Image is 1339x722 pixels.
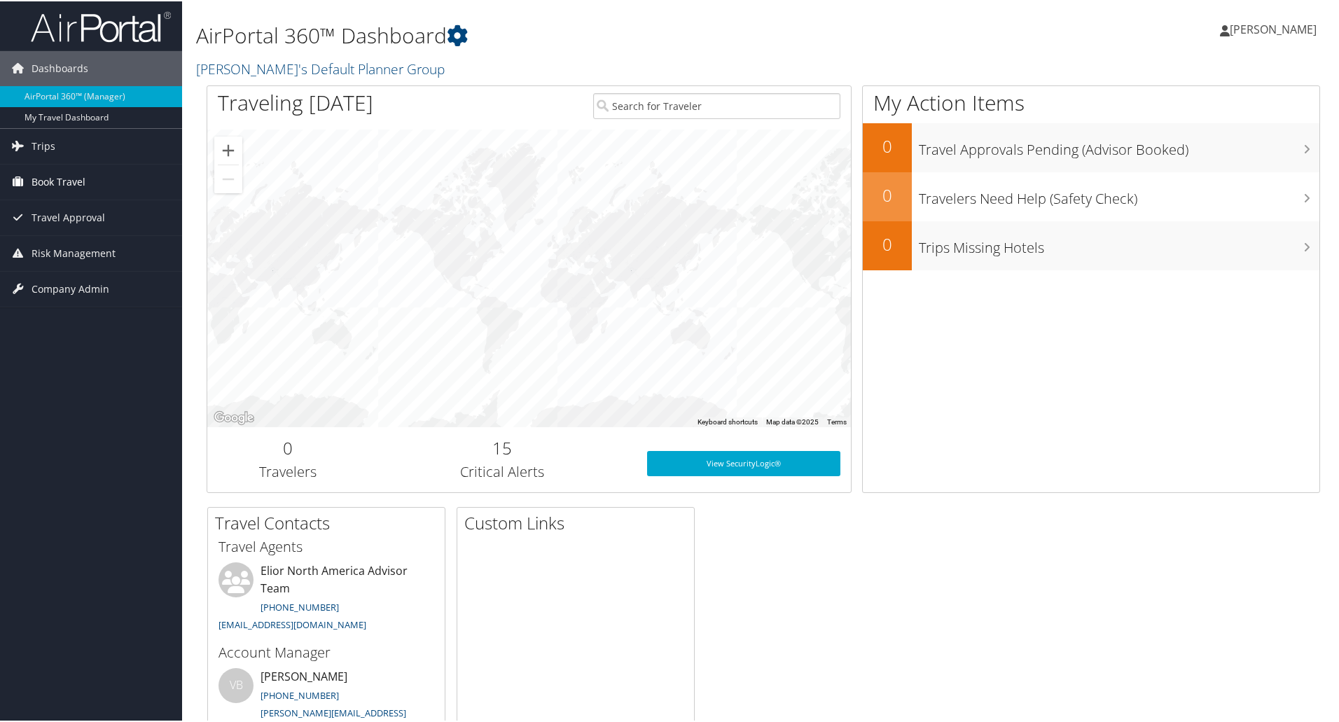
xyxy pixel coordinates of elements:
[919,132,1319,158] h3: Travel Approvals Pending (Advisor Booked)
[32,199,105,234] span: Travel Approval
[211,561,441,636] li: Elior North America Advisor Team
[211,408,257,426] a: Open this area in Google Maps (opens a new window)
[211,408,257,426] img: Google
[379,435,626,459] h2: 15
[218,461,358,480] h3: Travelers
[261,688,339,700] a: [PHONE_NUMBER]
[196,20,952,49] h1: AirPortal 360™ Dashboard
[464,510,694,534] h2: Custom Links
[919,230,1319,256] h3: Trips Missing Hotels
[31,9,171,42] img: airportal-logo.png
[827,417,847,424] a: Terms (opens in new tab)
[32,127,55,162] span: Trips
[196,58,448,77] a: [PERSON_NAME]'s Default Planner Group
[919,181,1319,207] h3: Travelers Need Help (Safety Check)
[379,461,626,480] h3: Critical Alerts
[863,231,912,255] h2: 0
[647,450,840,475] a: View SecurityLogic®
[593,92,840,118] input: Search for Traveler
[863,220,1319,269] a: 0Trips Missing Hotels
[863,182,912,206] h2: 0
[698,416,758,426] button: Keyboard shortcuts
[214,164,242,192] button: Zoom out
[218,667,254,702] div: VB
[261,599,339,612] a: [PHONE_NUMBER]
[32,163,85,198] span: Book Travel
[32,50,88,85] span: Dashboards
[218,641,434,661] h3: Account Manager
[218,617,366,630] a: [EMAIL_ADDRESS][DOMAIN_NAME]
[863,133,912,157] h2: 0
[863,87,1319,116] h1: My Action Items
[863,171,1319,220] a: 0Travelers Need Help (Safety Check)
[215,510,445,534] h2: Travel Contacts
[766,417,819,424] span: Map data ©2025
[1220,7,1331,49] a: [PERSON_NAME]
[218,87,373,116] h1: Traveling [DATE]
[863,122,1319,171] a: 0Travel Approvals Pending (Advisor Booked)
[32,270,109,305] span: Company Admin
[214,135,242,163] button: Zoom in
[218,536,434,555] h3: Travel Agents
[1230,20,1317,36] span: [PERSON_NAME]
[32,235,116,270] span: Risk Management
[218,435,358,459] h2: 0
